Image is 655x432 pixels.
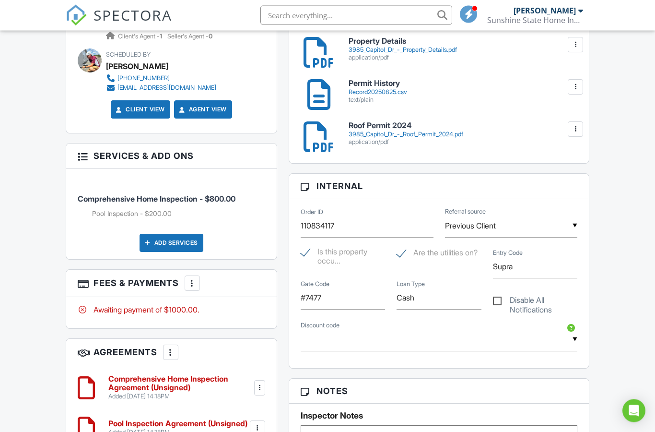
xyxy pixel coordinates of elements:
label: Order ID [301,208,323,217]
input: Entry Code [493,255,577,279]
div: [PHONE_NUMBER] [117,75,170,83]
a: Comprehensive Home Inspection Agreement (Unsigned) Added [DATE] 14:18PM [108,375,252,401]
div: 3985_Capitol_Dr_-_Roof_Permit_2024.pdf [349,131,577,139]
strong: 0 [209,33,212,40]
span: SPECTORA [94,5,172,25]
label: Is this property occupied? [301,248,385,260]
label: Are the utilities on? [397,249,478,261]
h3: Internal [289,174,589,199]
h3: Notes [289,379,589,404]
label: Gate Code [301,280,329,289]
div: Record20250825.csv [349,89,577,96]
div: 3985_Capitol_Dr_-_Property_Details.pdf [349,47,577,54]
img: The Best Home Inspection Software - Spectora [66,5,87,26]
h3: Services & Add ons [66,144,277,169]
div: [EMAIL_ADDRESS][DOMAIN_NAME] [117,84,216,92]
h6: Property Details [349,37,577,46]
h6: Comprehensive Home Inspection Agreement (Unsigned) [108,375,252,392]
a: Permit History Record20250825.csv text/plain [349,80,577,104]
div: [PERSON_NAME] [514,6,576,15]
strong: 1 [160,33,162,40]
label: Disable All Notifications [493,296,577,308]
input: Gate Code [301,287,385,310]
a: SPECTORA [66,13,172,33]
a: Roof Permit 2024 3985_Capitol_Dr_-_Roof_Permit_2024.pdf application/pdf [349,122,577,146]
h6: Pool Inspection Agreement (Unsigned) [108,420,247,429]
a: [EMAIL_ADDRESS][DOMAIN_NAME] [106,84,216,93]
a: Client View [114,105,165,115]
div: Added [DATE] 14:18PM [108,393,252,401]
input: Loan Type [397,287,481,310]
label: Loan Type [397,280,425,289]
a: Agent View [177,105,227,115]
h3: Fees & Payments [66,270,277,298]
h3: Agreements [66,339,277,367]
div: Add Services [140,234,203,252]
span: Scheduled By [106,51,151,59]
span: Comprehensive Home Inspection - $800.00 [78,194,235,204]
div: Sunshine State Home Inspections [487,15,583,25]
h6: Roof Permit 2024 [349,122,577,131]
div: Awaiting payment of $1000.00. [78,305,265,315]
a: [PHONE_NUMBER] [106,74,216,84]
h6: Permit History [349,80,577,88]
label: Discount code [301,322,339,330]
div: [PERSON_NAME] [106,60,168,74]
span: Client's Agent - [118,33,164,40]
a: Property Details 3985_Capitol_Dr_-_Property_Details.pdf application/pdf [349,37,577,62]
div: application/pdf [349,139,577,146]
h5: Inspector Notes [301,411,577,421]
div: application/pdf [349,54,577,62]
li: Add on: Pool Inspection [92,209,265,219]
label: Referral source [445,208,486,216]
span: Seller's Agent - [167,33,212,40]
input: Search everything... [260,6,452,25]
li: Service: Comprehensive Home Inspection [78,177,265,227]
label: Entry Code [493,249,523,258]
div: Open Intercom Messenger [622,399,645,422]
div: text/plain [349,96,577,104]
